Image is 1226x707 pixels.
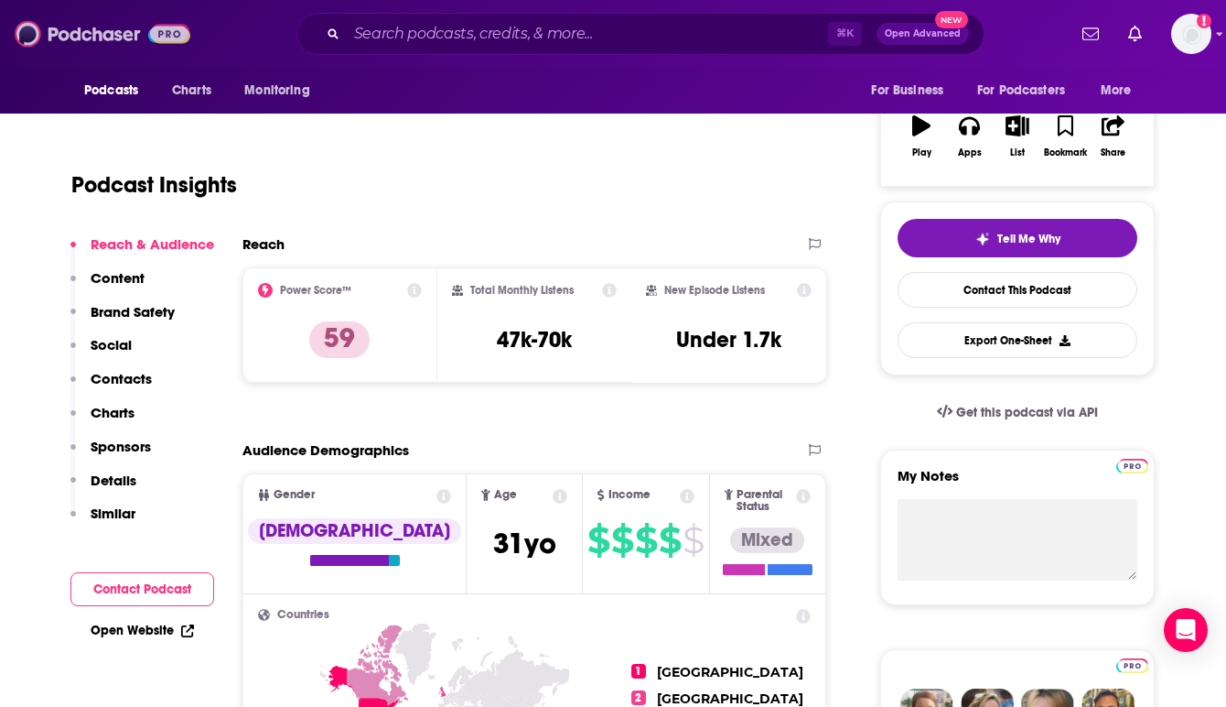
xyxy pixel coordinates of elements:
[1116,658,1148,673] img: Podchaser Pro
[828,22,862,46] span: ⌘ K
[1197,14,1211,28] svg: Add a profile image
[91,269,145,287] p: Content
[160,73,222,108] a: Charts
[1116,656,1148,673] a: Pro website
[91,505,135,522] p: Similar
[309,321,370,358] p: 59
[70,572,214,606] button: Contact Podcast
[70,336,132,370] button: Social
[1171,14,1211,54] button: Show profile menu
[1101,78,1132,103] span: More
[876,23,969,45] button: Open AdvancedNew
[659,526,681,555] span: $
[71,171,237,199] h1: Podcast Insights
[1010,147,1025,158] div: List
[631,691,646,705] span: 2
[631,664,646,679] span: 1
[470,284,574,297] h2: Total Monthly Listens
[1075,18,1106,49] a: Show notifications dropdown
[347,19,828,49] input: Search podcasts, credits, & more...
[871,78,943,103] span: For Business
[91,438,151,455] p: Sponsors
[277,609,329,621] span: Countries
[664,284,765,297] h2: New Episode Listens
[958,147,982,158] div: Apps
[683,526,704,555] span: $
[1088,73,1155,108] button: open menu
[248,518,461,544] div: [DEMOGRAPHIC_DATA]
[242,441,409,459] h2: Audience Demographics
[1121,18,1149,49] a: Show notifications dropdown
[1044,147,1087,158] div: Bookmark
[997,232,1060,246] span: Tell Me Why
[91,303,175,321] p: Brand Safety
[172,78,211,103] span: Charts
[898,322,1137,358] button: Export One-Sheet
[1090,103,1137,169] button: Share
[898,219,1137,257] button: tell me why sparkleTell Me Why
[91,370,152,387] p: Contacts
[956,405,1098,420] span: Get this podcast via API
[898,103,945,169] button: Play
[296,13,984,55] div: Search podcasts, credits, & more...
[280,284,351,297] h2: Power Score™
[945,103,993,169] button: Apps
[84,78,138,103] span: Podcasts
[231,73,333,108] button: open menu
[1171,14,1211,54] img: User Profile
[1116,456,1148,473] a: Pro website
[494,489,517,501] span: Age
[497,326,572,353] h3: 47k-70k
[608,489,651,501] span: Income
[885,29,961,38] span: Open Advanced
[70,505,135,538] button: Similar
[935,11,968,28] span: New
[975,232,990,246] img: tell me why sparkle
[274,489,315,501] span: Gender
[1116,459,1148,473] img: Podchaser Pro
[15,16,190,51] img: Podchaser - Follow, Share and Rate Podcasts
[71,73,162,108] button: open menu
[70,303,175,337] button: Brand Safety
[898,467,1137,499] label: My Notes
[70,235,214,269] button: Reach & Audience
[898,272,1137,308] a: Contact This Podcast
[70,472,136,506] button: Details
[244,78,309,103] span: Monitoring
[70,404,134,438] button: Charts
[242,235,285,253] h2: Reach
[91,336,132,353] p: Social
[635,526,657,555] span: $
[70,370,152,404] button: Contacts
[676,326,781,353] h3: Under 1.7k
[1164,608,1208,652] div: Open Intercom Messenger
[1171,14,1211,54] span: Logged in as HughE
[657,664,803,680] span: [GEOGRAPHIC_DATA]
[858,73,966,108] button: open menu
[1041,103,1089,169] button: Bookmark
[493,526,556,561] span: 31 yo
[922,390,1113,435] a: Get this podcast via API
[70,438,151,472] button: Sponsors
[737,489,792,513] span: Parental Status
[70,269,145,303] button: Content
[91,472,136,489] p: Details
[91,623,194,638] a: Open Website
[587,526,609,555] span: $
[91,235,214,253] p: Reach & Audience
[730,528,804,553] div: Mixed
[1101,147,1125,158] div: Share
[977,78,1065,103] span: For Podcasters
[994,103,1041,169] button: List
[657,691,803,707] span: [GEOGRAPHIC_DATA]
[611,526,633,555] span: $
[912,147,931,158] div: Play
[965,73,1092,108] button: open menu
[91,404,134,421] p: Charts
